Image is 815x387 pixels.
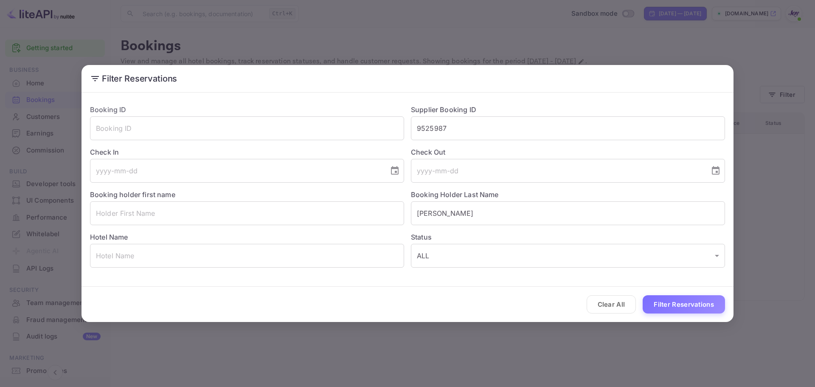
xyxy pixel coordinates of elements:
[707,162,724,179] button: Choose date
[90,233,128,241] label: Hotel Name
[411,232,725,242] label: Status
[411,116,725,140] input: Supplier Booking ID
[386,162,403,179] button: Choose date
[90,244,404,268] input: Hotel Name
[81,65,733,92] h2: Filter Reservations
[90,147,404,157] label: Check In
[411,244,725,268] div: ALL
[587,295,636,314] button: Clear All
[411,147,725,157] label: Check Out
[90,201,404,225] input: Holder First Name
[411,159,704,183] input: yyyy-mm-dd
[411,190,499,199] label: Booking Holder Last Name
[90,116,404,140] input: Booking ID
[90,105,126,114] label: Booking ID
[411,105,476,114] label: Supplier Booking ID
[411,201,725,225] input: Holder Last Name
[90,190,175,199] label: Booking holder first name
[643,295,725,314] button: Filter Reservations
[90,159,383,183] input: yyyy-mm-dd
